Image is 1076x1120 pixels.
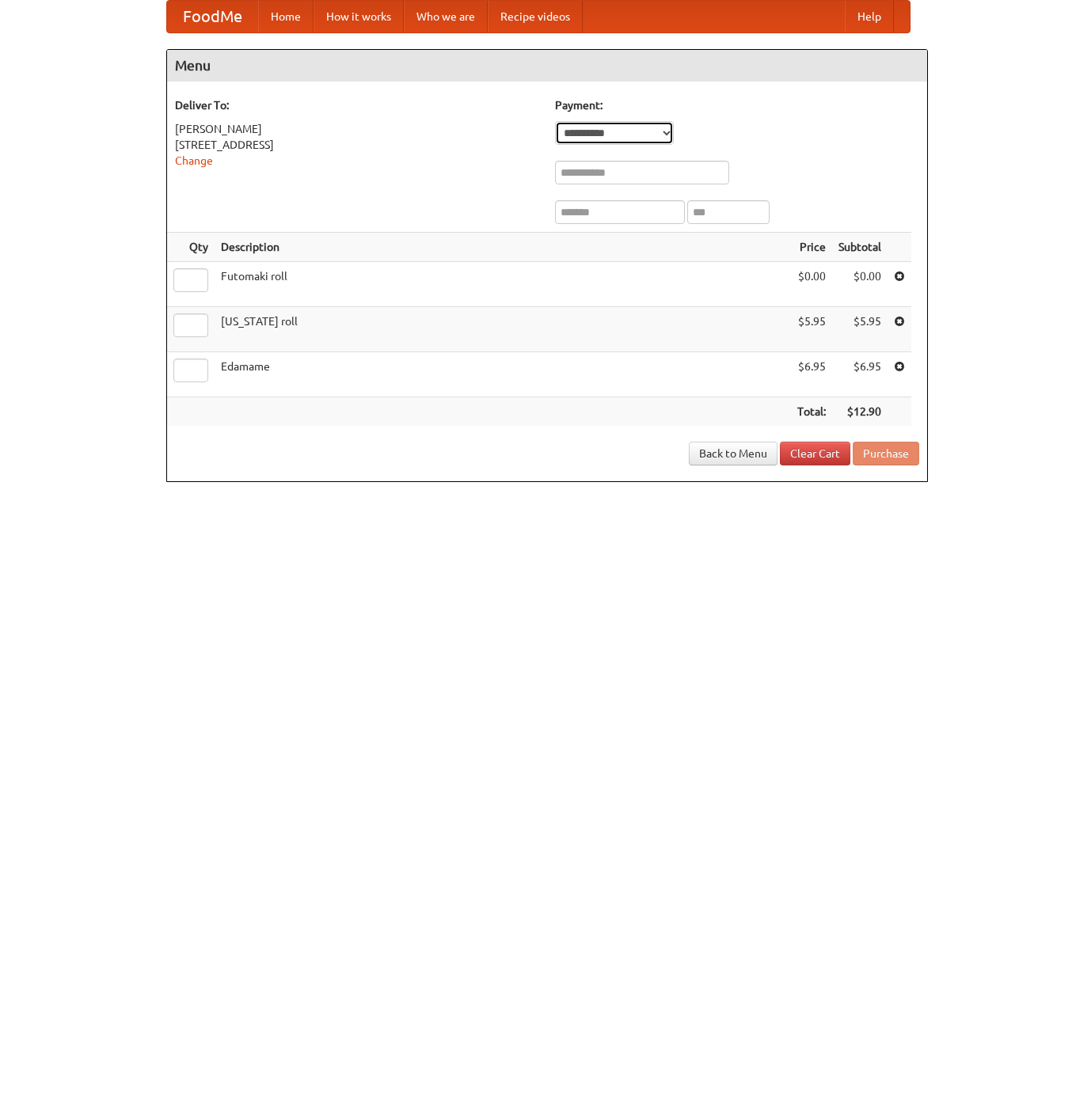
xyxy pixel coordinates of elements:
td: $5.95 [791,307,832,352]
a: Help [845,1,894,32]
a: Change [175,154,213,167]
h5: Deliver To: [175,97,539,113]
td: $0.00 [791,262,832,307]
td: $5.95 [832,307,888,352]
td: Edamame [215,352,791,397]
a: How it works [314,1,404,32]
a: Who we are [404,1,488,32]
h5: Payment: [555,97,919,113]
td: Futomaki roll [215,262,791,307]
div: [STREET_ADDRESS] [175,137,539,153]
td: [US_STATE] roll [215,307,791,352]
th: Qty [167,233,215,262]
a: FoodMe [167,1,258,32]
th: $12.90 [832,397,888,427]
a: Recipe videos [488,1,583,32]
button: Purchase [853,442,919,465]
td: $6.95 [832,352,888,397]
td: $6.95 [791,352,832,397]
a: Home [258,1,314,32]
h4: Menu [167,50,927,82]
div: [PERSON_NAME] [175,121,539,137]
th: Price [791,233,832,262]
a: Back to Menu [689,442,778,465]
td: $0.00 [832,262,888,307]
a: Clear Cart [780,442,850,465]
th: Subtotal [832,233,888,262]
th: Total: [791,397,832,427]
th: Description [215,233,791,262]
